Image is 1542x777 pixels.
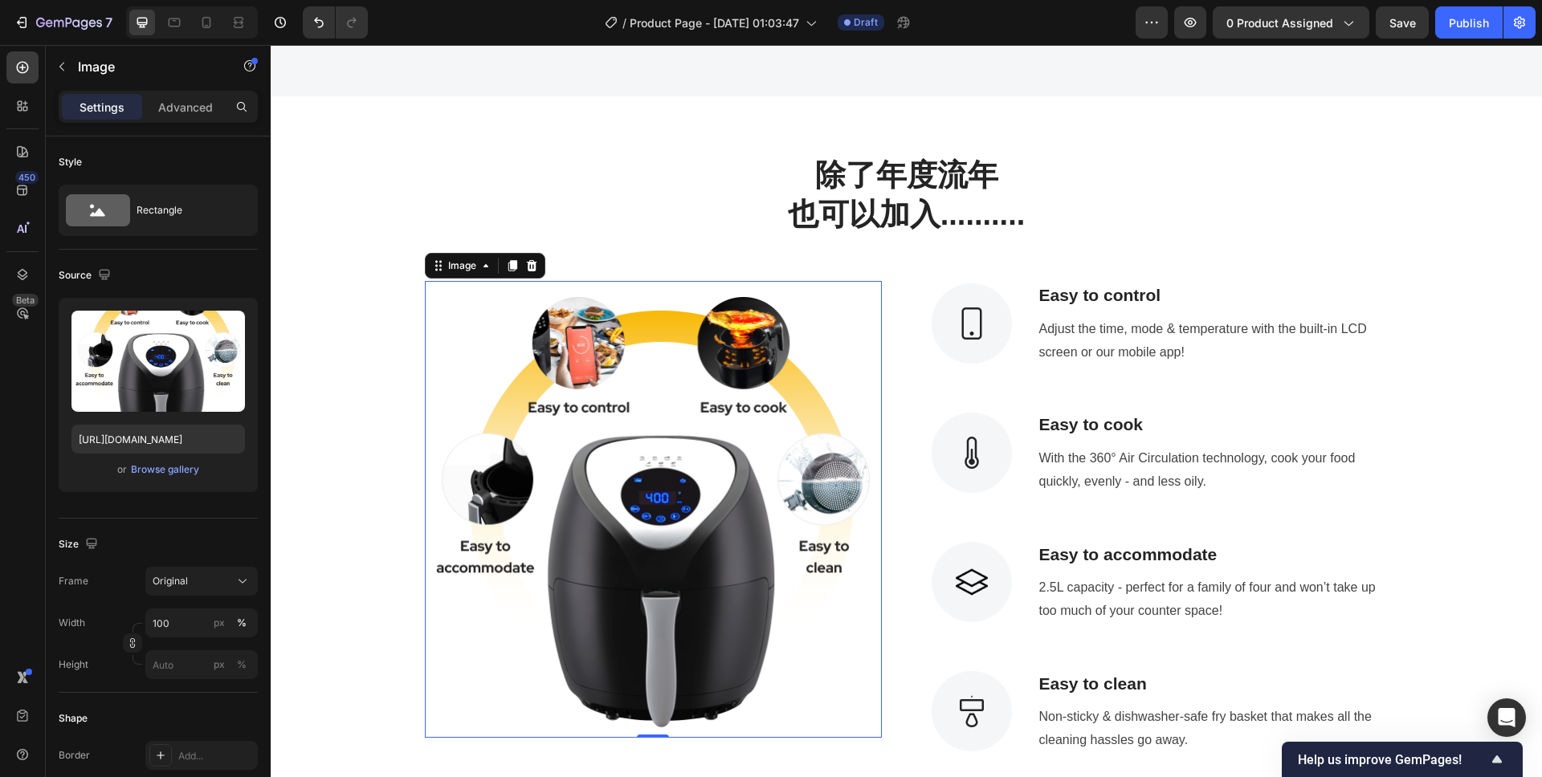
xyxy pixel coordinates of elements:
div: Browse gallery [131,462,199,477]
div: Source [59,265,114,287]
div: Publish [1449,14,1489,31]
span: Original [153,574,188,588]
p: Easy to control [769,238,1116,263]
iframe: Design area [271,45,1542,777]
div: Style [59,155,82,169]
div: % [237,616,247,630]
label: Frame [59,574,88,588]
img: Alt Image [661,368,741,448]
span: Draft [854,15,878,30]
span: Product Page - [DATE] 01:03:47 [630,14,799,31]
p: 2.5L capacity - perfect for a family of four and won’t take up too much of your counter space! [769,531,1116,578]
img: Alt Image [661,497,741,577]
input: https://example.com/image.jpg [71,425,245,454]
div: Shape [59,711,88,726]
div: px [214,657,225,672]
input: px% [145,608,258,637]
div: Add... [178,749,254,763]
button: Save [1376,6,1429,39]
img: preview-image [71,311,245,412]
img: Alt Image [661,238,741,319]
button: Browse gallery [130,462,200,478]
p: Non-sticky & dishwasher-safe fry basket that makes all the cleaning hassles go away. [769,661,1116,707]
span: Help us improve GemPages! [1298,752,1487,767]
span: / [622,14,626,31]
div: Border [59,748,90,763]
p: Easy to cook [769,367,1116,393]
p: Advanced [158,99,213,116]
button: % [210,613,229,633]
div: Undo/Redo [303,6,368,39]
div: Size [59,534,101,555]
div: Open Intercom Messenger [1487,698,1526,737]
button: 7 [6,6,120,39]
div: Beta [12,294,39,307]
label: Width [59,616,85,630]
div: Rectangle [137,192,235,229]
img: Alt Image [661,626,741,706]
button: 0 product assigned [1213,6,1369,39]
button: px [232,613,251,633]
p: With the 360° Air Circulation technology, cook your food quickly, evenly - and less oily. [769,402,1116,449]
div: % [237,657,247,672]
button: % [210,655,229,674]
button: Show survey - Help us improve GemPages! [1298,750,1507,769]
button: Original [145,567,258,596]
span: or [117,460,127,479]
span: 0 product assigned [1226,14,1333,31]
p: Easy to accommodate [769,497,1116,523]
button: px [232,655,251,674]
div: 450 [15,171,39,184]
div: px [214,616,225,630]
p: Adjust the time, mode & temperature with the built-in LCD screen or our mobile app! [769,273,1116,319]
input: px% [145,650,258,679]
p: Easy to clean [769,626,1116,652]
label: Height [59,657,88,672]
p: Settings [80,99,124,116]
span: Save [1389,16,1416,30]
button: Publish [1435,6,1503,39]
p: 7 [105,13,112,32]
p: Image [78,57,214,76]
